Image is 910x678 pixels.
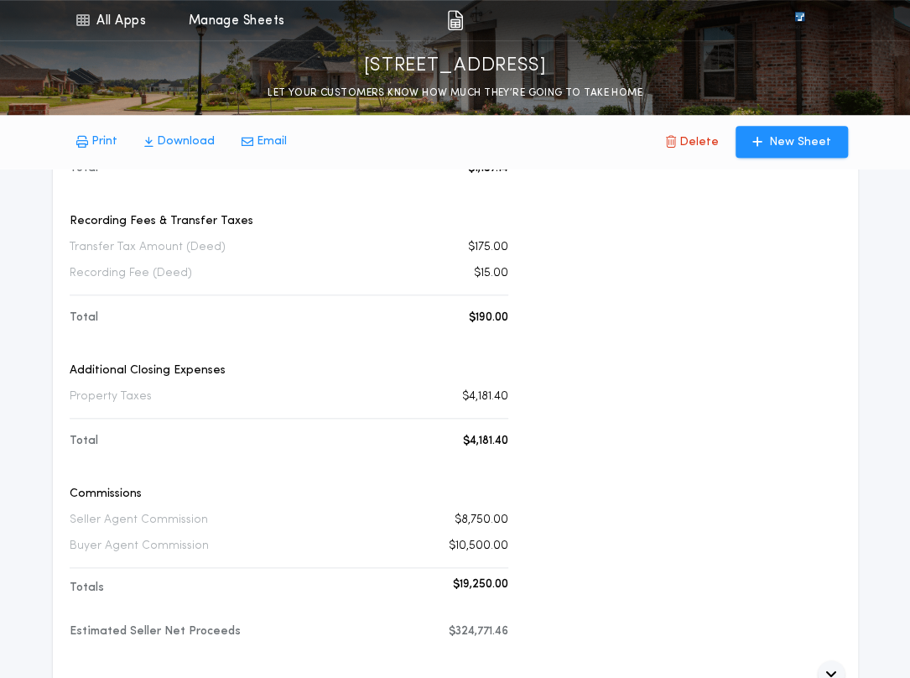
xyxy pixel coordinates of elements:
p: $190.00 [469,310,508,326]
p: Additional Closing Expenses [70,362,508,379]
p: Seller Agent Commission [70,512,208,529]
button: New Sheet [736,126,848,158]
p: Recording Fee (Deed) [70,265,192,282]
button: Print [63,127,131,157]
p: New Sheet [769,134,831,151]
p: Total [70,310,98,326]
p: Commissions [70,486,508,503]
p: $8,750.00 [455,512,508,529]
p: Email [257,133,287,150]
p: LET YOUR CUSTOMERS KNOW HOW MUCH THEY’RE GOING TO TAKE HOME [268,85,642,102]
p: $15.00 [474,265,508,282]
button: Delete [653,126,732,158]
p: Print [91,133,117,150]
p: $19,250.00 [453,576,508,593]
p: Totals [70,580,104,597]
p: Delete [679,134,719,151]
p: Recording Fees & Transfer Taxes [70,213,508,230]
p: Estimated Seller Net Proceeds [70,623,241,640]
p: Buyer Agent Commission [70,538,209,555]
p: Transfer Tax Amount (Deed) [70,239,226,256]
p: $4,181.40 [462,389,508,405]
button: Download [131,127,228,157]
p: $324,771.46 [449,623,508,640]
p: $4,181.40 [463,433,508,450]
img: vs-icon [764,12,835,29]
button: Email [228,127,300,157]
p: Download [157,133,215,150]
p: [STREET_ADDRESS] [364,53,547,80]
p: $1,157.14 [468,160,508,177]
p: Total [70,160,98,177]
p: $175.00 [468,239,508,256]
img: img [447,10,463,30]
p: Property Taxes [70,389,152,405]
p: Total [70,433,98,450]
p: $10,500.00 [449,538,508,555]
